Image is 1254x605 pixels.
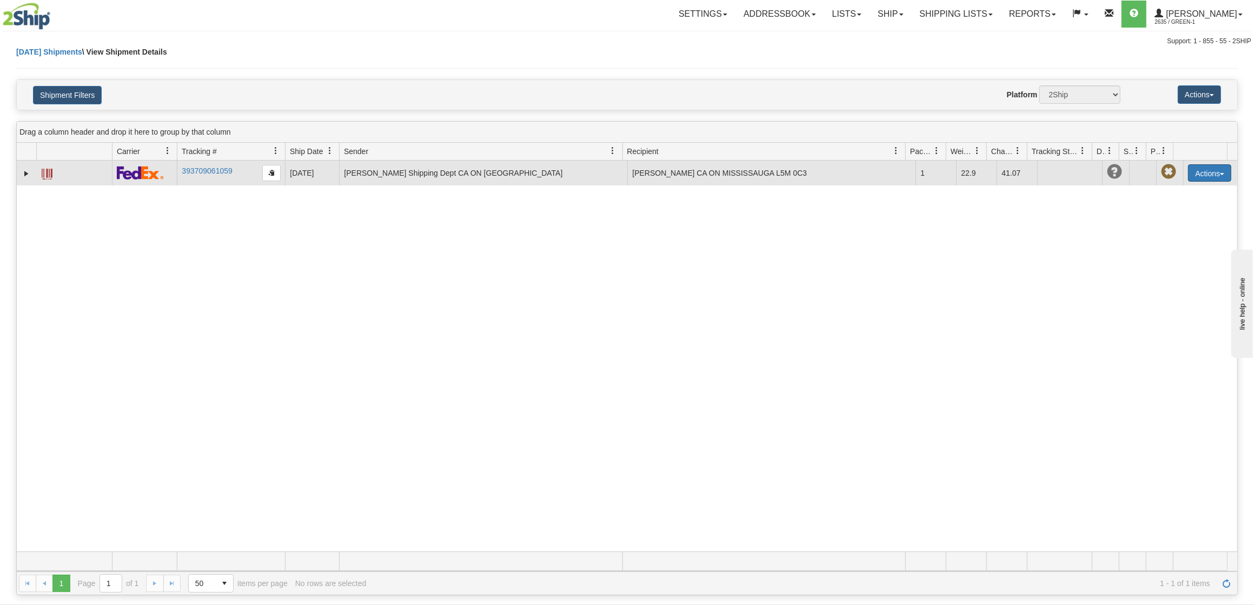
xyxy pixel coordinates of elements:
[991,146,1014,157] span: Charge
[824,1,870,28] a: Lists
[8,9,100,17] div: live help - online
[78,574,139,593] span: Page of 1
[870,1,911,28] a: Ship
[927,142,946,160] a: Packages filter column settings
[627,161,915,185] td: [PERSON_NAME] CA ON MISSISSAUGA L5M 0C3
[188,574,288,593] span: items per page
[182,146,217,157] span: Tracking #
[1155,17,1236,28] span: 2635 / Green-1
[195,578,209,589] span: 50
[1100,142,1119,160] a: Delivery Status filter column settings
[1188,164,1231,182] button: Actions
[1097,146,1106,157] span: Delivery Status
[188,574,234,593] span: Page sizes drop down
[285,161,339,185] td: [DATE]
[321,142,339,160] a: Ship Date filter column settings
[604,142,622,160] a: Sender filter column settings
[1218,575,1235,592] a: Refresh
[627,146,659,157] span: Recipient
[1178,85,1221,104] button: Actions
[344,146,368,157] span: Sender
[117,146,140,157] span: Carrier
[1155,142,1173,160] a: Pickup Status filter column settings
[997,161,1037,185] td: 41.07
[117,166,164,179] img: 2 - FedEx Express®
[1124,146,1133,157] span: Shipment Issues
[1107,164,1122,179] span: Unknown
[21,168,32,179] a: Expand
[374,579,1210,588] span: 1 - 1 of 1 items
[1001,1,1064,28] a: Reports
[82,48,167,56] span: \ View Shipment Details
[1032,146,1079,157] span: Tracking Status
[267,142,285,160] a: Tracking # filter column settings
[182,167,232,175] a: 393709061059
[1127,142,1146,160] a: Shipment Issues filter column settings
[912,1,1001,28] a: Shipping lists
[887,142,905,160] a: Recipient filter column settings
[915,161,956,185] td: 1
[262,165,281,181] button: Copy to clipboard
[339,161,627,185] td: [PERSON_NAME] Shipping Dept CA ON [GEOGRAPHIC_DATA]
[33,86,102,104] button: Shipment Filters
[17,122,1237,143] div: grid grouping header
[100,575,122,592] input: Page 1
[671,1,735,28] a: Settings
[216,575,233,592] span: select
[295,579,367,588] div: No rows are selected
[1161,164,1176,179] span: Pickup Not Assigned
[1073,142,1092,160] a: Tracking Status filter column settings
[1008,142,1027,160] a: Charge filter column settings
[910,146,933,157] span: Packages
[1229,247,1253,357] iframe: chat widget
[1163,9,1237,18] span: [PERSON_NAME]
[968,142,986,160] a: Weight filter column settings
[951,146,973,157] span: Weight
[290,146,323,157] span: Ship Date
[956,161,997,185] td: 22.9
[1151,146,1160,157] span: Pickup Status
[42,164,52,181] a: Label
[52,575,70,592] span: Page 1
[3,37,1251,46] div: Support: 1 - 855 - 55 - 2SHIP
[1007,89,1038,100] label: Platform
[16,48,82,56] a: [DATE] Shipments
[158,142,177,160] a: Carrier filter column settings
[3,3,50,30] img: logo2635.jpg
[1146,1,1251,28] a: [PERSON_NAME] 2635 / Green-1
[735,1,824,28] a: Addressbook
